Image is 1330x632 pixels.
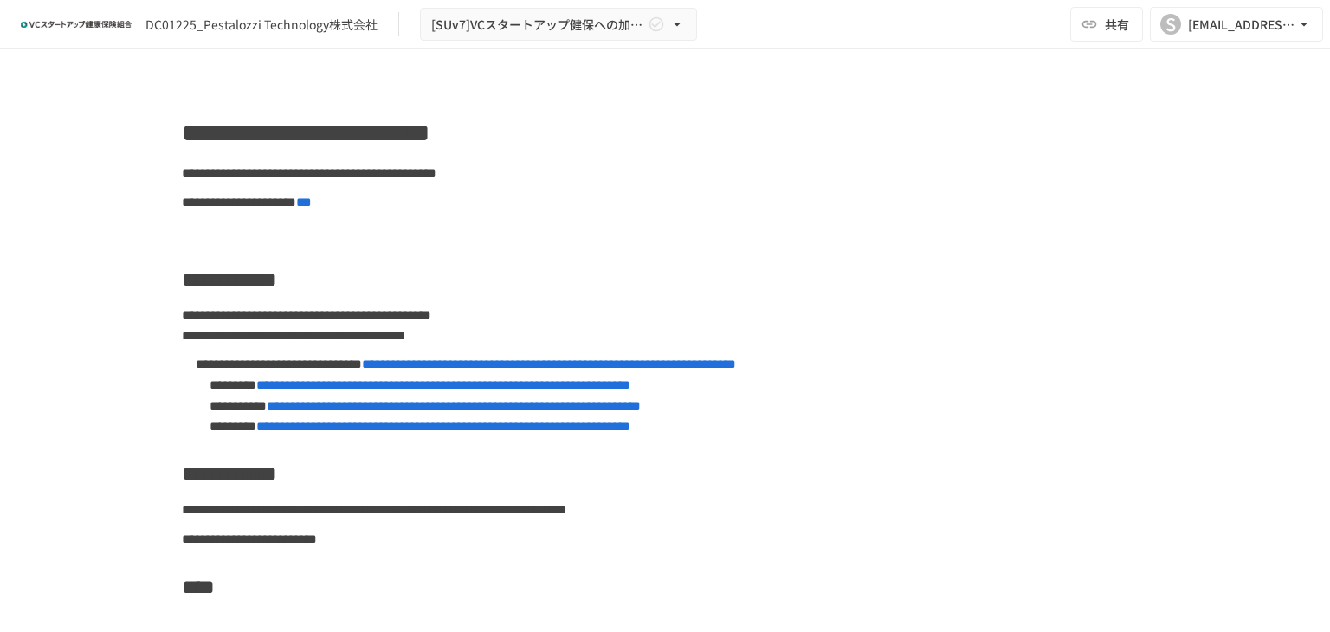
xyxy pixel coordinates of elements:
img: ZDfHsVrhrXUoWEWGWYf8C4Fv4dEjYTEDCNvmL73B7ox [21,10,132,38]
span: 共有 [1105,15,1129,34]
button: S[EMAIL_ADDRESS][DOMAIN_NAME] [1150,7,1323,42]
button: 共有 [1070,7,1143,42]
div: DC01225_Pestalozzi Technology株式会社 [145,16,378,34]
button: [SUv7]VCスタートアップ健保への加入申請手続き [420,8,697,42]
div: S [1160,14,1181,35]
div: [EMAIL_ADDRESS][DOMAIN_NAME] [1188,14,1295,35]
span: [SUv7]VCスタートアップ健保への加入申請手続き [431,14,644,35]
